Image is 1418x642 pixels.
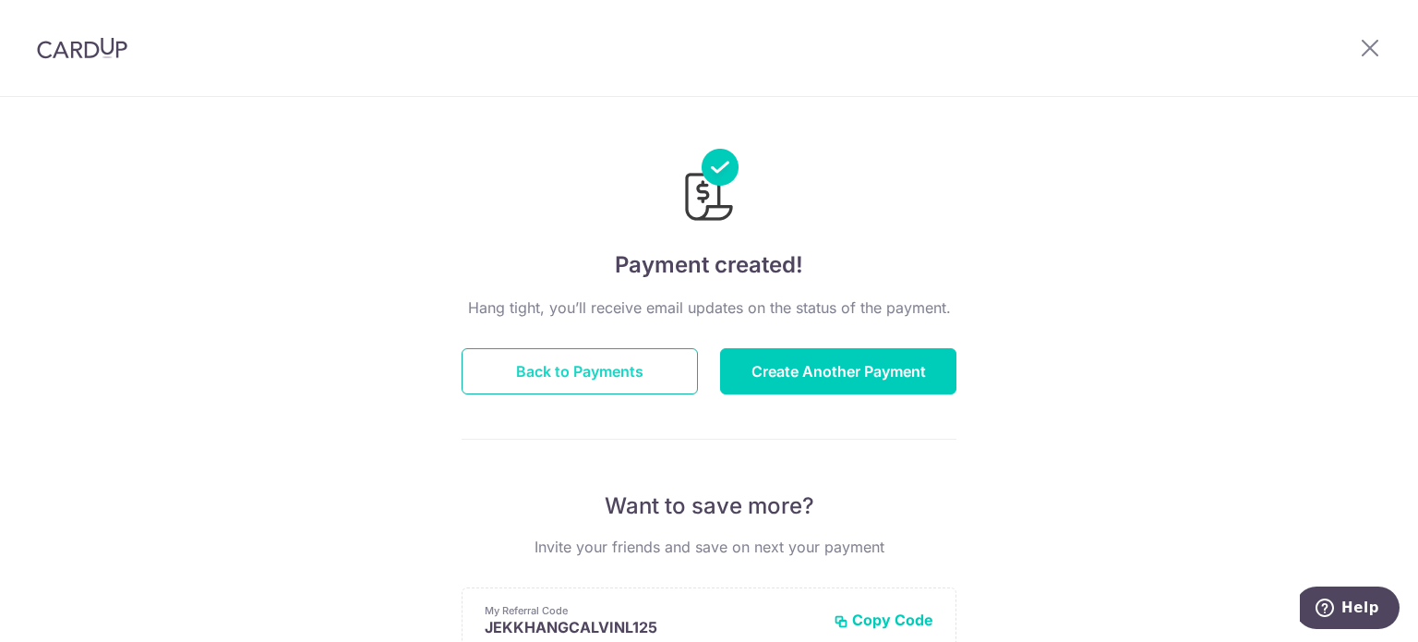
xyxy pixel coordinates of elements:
[485,618,819,636] p: JEKKHANGCALVINL125
[37,37,127,59] img: CardUp
[720,348,956,394] button: Create Another Payment
[1300,587,1400,633] iframe: Opens a widget where you can find more information
[679,149,739,226] img: Payments
[462,491,956,521] p: Want to save more?
[462,248,956,282] h4: Payment created!
[462,536,956,558] p: Invite your friends and save on next your payment
[485,603,819,618] p: My Referral Code
[462,348,698,394] button: Back to Payments
[462,297,956,319] p: Hang tight, you’ll receive email updates on the status of the payment.
[834,611,933,629] button: Copy Code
